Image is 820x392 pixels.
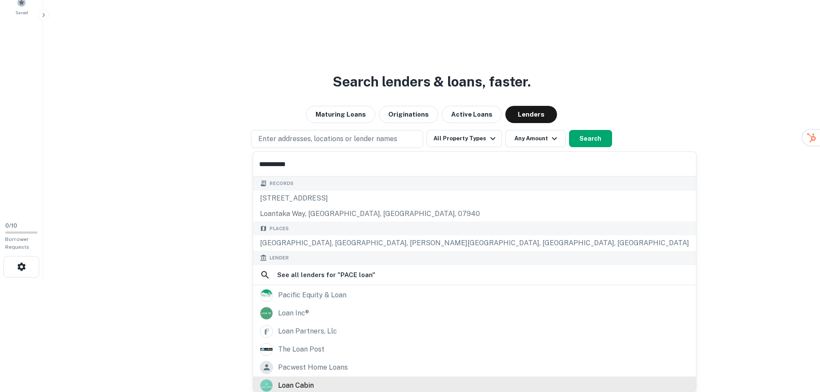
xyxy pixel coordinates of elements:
[253,358,696,377] a: pacwest home loans
[505,130,566,147] button: Any Amount
[5,236,29,250] span: Borrower Requests
[269,254,289,262] span: Lender
[260,307,272,319] img: picture
[253,322,696,340] a: loan partners, llc
[777,323,820,364] iframe: Chat Widget
[278,289,347,302] div: pacific equity & loan
[442,106,502,123] button: Active Loans
[277,270,375,280] h6: See all lenders for " PACE loan "
[260,343,272,355] img: picture
[278,379,314,392] div: loan cabin
[427,130,501,147] button: All Property Types
[278,307,309,320] div: loan inc®
[333,71,531,92] h3: Search lenders & loans, faster.
[253,304,696,322] a: loan inc®
[253,340,696,358] a: the loan post
[5,222,17,229] span: 0 / 10
[278,361,348,374] div: pacwest home loans
[251,130,423,148] button: Enter addresses, locations or lender names
[260,380,272,392] img: picture
[278,325,337,338] div: loan partners, llc
[253,206,696,222] div: loantaka way, [GEOGRAPHIC_DATA], [GEOGRAPHIC_DATA], 07940
[260,325,272,337] img: picture
[258,134,397,144] p: Enter addresses, locations or lender names
[379,106,438,123] button: Originations
[569,130,612,147] button: Search
[253,235,696,251] div: [GEOGRAPHIC_DATA], [GEOGRAPHIC_DATA], [PERSON_NAME][GEOGRAPHIC_DATA], [GEOGRAPHIC_DATA], [GEOGRAP...
[269,180,294,187] span: Records
[505,106,557,123] button: Lenders
[260,289,272,301] img: picture
[306,106,375,123] button: Maturing Loans
[269,225,289,232] span: Places
[253,191,696,206] div: [STREET_ADDRESS]
[15,9,28,16] span: Saved
[278,343,325,356] div: the loan post
[253,286,696,304] a: pacific equity & loan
